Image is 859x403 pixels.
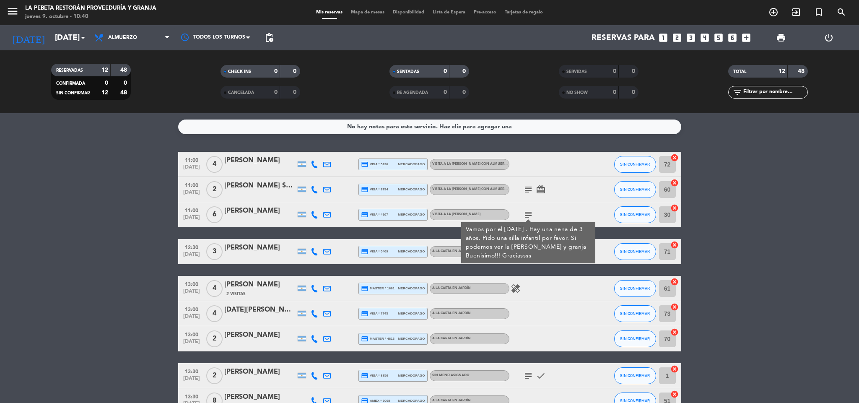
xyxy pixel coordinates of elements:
[228,70,251,74] span: CHECK INS
[361,285,395,292] span: master * 1661
[206,156,223,173] span: 4
[361,161,369,168] i: credit_card
[361,310,369,317] i: credit_card
[224,279,296,290] div: [PERSON_NAME]
[432,399,471,402] span: A LA CARTA EN JARDÍN
[798,68,806,74] strong: 48
[523,210,533,220] i: subject
[181,279,202,289] span: 13:00
[25,4,156,13] div: LA PEBETA Restorán Proveeduría y Granja
[101,67,108,73] strong: 12
[614,206,656,223] button: SIN CONFIRMAR
[181,304,202,314] span: 13:00
[805,25,853,50] div: LOG OUT
[670,153,679,162] i: cancel
[620,286,650,291] span: SIN CONFIRMAR
[432,250,471,253] span: A LA CARTA EN JARDÍN
[511,283,521,294] i: healing
[776,33,786,43] span: print
[108,35,137,41] span: Almuerzo
[120,90,129,96] strong: 48
[181,366,202,376] span: 13:30
[614,330,656,347] button: SIN CONFIRMAR
[670,328,679,336] i: cancel
[228,91,254,95] span: CANCELADA
[432,337,471,340] span: A LA CARTA EN JARDÍN
[614,305,656,322] button: SIN CONFIRMAR
[398,311,425,316] span: mercadopago
[181,314,202,323] span: [DATE]
[398,373,425,378] span: mercadopago
[620,373,650,378] span: SIN CONFIRMAR
[181,391,202,401] span: 13:30
[264,33,274,43] span: pending_actions
[226,291,246,297] span: 2 Visitas
[224,205,296,216] div: [PERSON_NAME]
[101,90,108,96] strong: 12
[432,312,471,315] span: A LA CARTA EN JARDÍN
[501,10,547,15] span: Tarjetas de regalo
[361,335,395,343] span: master * 4816
[613,89,616,95] strong: 0
[181,190,202,199] span: [DATE]
[397,70,419,74] span: SENTADAS
[181,205,202,215] span: 11:00
[713,32,724,43] i: looks_5
[670,278,679,286] i: cancel
[105,80,108,86] strong: 0
[361,248,388,255] span: visa * 0409
[398,336,425,341] span: mercadopago
[620,162,650,166] span: SIN CONFIRMAR
[25,13,156,21] div: jueves 9. octubre - 10:40
[274,89,278,95] strong: 0
[814,7,824,17] i: turned_in_not
[56,91,90,95] span: SIN CONFIRMAR
[361,186,369,193] i: credit_card
[658,32,669,43] i: looks_one
[347,10,389,15] span: Mapa de mesas
[6,5,19,18] i: menu
[732,87,742,97] i: filter_list
[206,305,223,322] span: 4
[741,32,752,43] i: add_box
[56,81,85,86] span: CONFIRMADA
[462,68,467,74] strong: 0
[462,89,467,95] strong: 0
[181,339,202,348] span: [DATE]
[632,68,637,74] strong: 0
[361,285,369,292] i: credit_card
[347,122,512,132] div: No hay notas para este servicio. Haz clic para agregar una
[181,242,202,252] span: 12:30
[523,185,533,195] i: subject
[6,5,19,21] button: menu
[791,7,801,17] i: exit_to_app
[224,330,296,341] div: [PERSON_NAME]
[566,70,587,74] span: SERVIDAS
[181,289,202,298] span: [DATE]
[620,336,650,341] span: SIN CONFIRMAR
[397,91,428,95] span: RE AGENDADA
[432,187,577,191] span: VISITA A LA [PERSON_NAME] CON ALMUERZO EN NUESTRO RESTAURANT - EN JARDÍN
[620,311,650,316] span: SIN CONFIRMAR
[670,303,679,311] i: cancel
[614,181,656,198] button: SIN CONFIRMAR
[224,304,296,315] div: [DATE][PERSON_NAME]
[670,204,679,212] i: cancel
[432,286,471,290] span: A LA CARTA EN JARDÍN
[361,211,369,218] i: credit_card
[733,70,746,74] span: TOTAL
[620,187,650,192] span: SIN CONFIRMAR
[181,164,202,174] span: [DATE]
[465,225,591,260] div: Vamos por el [DATE] . Hay una nena de 3 años. Pido una silla infantil por favor. Si podemos ver l...
[428,10,470,15] span: Lista de Espera
[206,367,223,384] span: 2
[699,32,710,43] i: looks_4
[614,243,656,260] button: SIN CONFIRMAR
[361,161,388,168] span: visa * 5136
[432,213,480,216] span: VISITA A LA [PERSON_NAME]
[836,7,846,17] i: search
[523,371,533,381] i: subject
[181,376,202,385] span: [DATE]
[614,367,656,384] button: SIN CONFIRMAR
[470,10,501,15] span: Pre-acceso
